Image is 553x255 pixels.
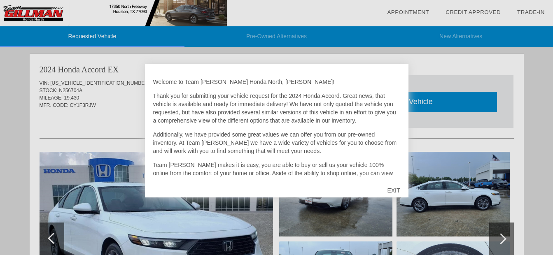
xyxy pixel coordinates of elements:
p: Team [PERSON_NAME] makes it is easy, you are able to buy or sell us your vehicle 100% online from... [153,161,400,202]
p: Welcome to Team [PERSON_NAME] Honda North, [PERSON_NAME]! [153,78,400,86]
a: Credit Approved [446,9,501,15]
div: EXIT [379,178,408,203]
a: Appointment [387,9,429,15]
p: Thank you for submitting your vehicle request for the 2024 Honda Accord. Great news, that vehicle... [153,92,400,125]
p: Additionally, we have provided some great values we can offer you from our pre-owned inventory. A... [153,130,400,155]
a: Trade-In [517,9,545,15]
